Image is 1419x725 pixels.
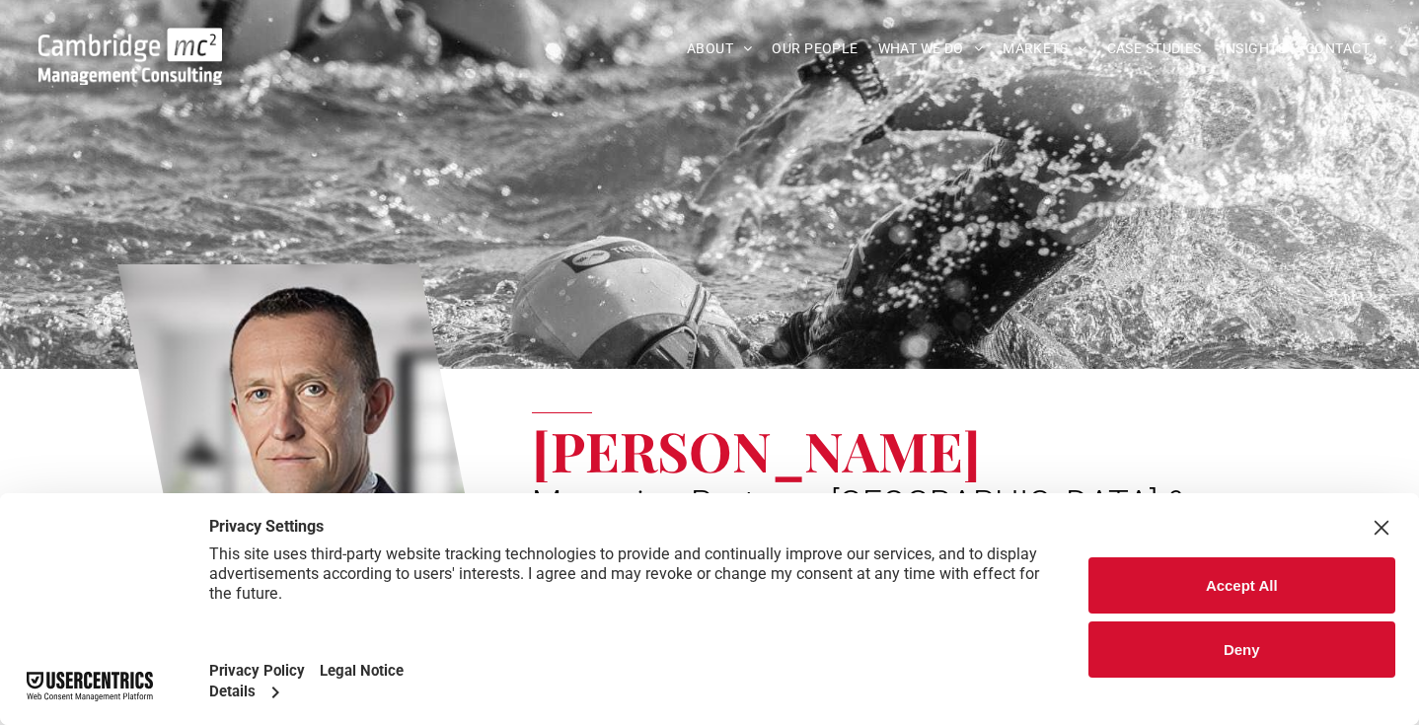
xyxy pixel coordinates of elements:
[993,34,1096,64] a: MARKETS
[1212,34,1296,64] a: INSIGHTS
[868,34,994,64] a: WHAT WE DO
[38,31,222,51] a: Your Business Transformed | Cambridge Management Consulting
[677,34,763,64] a: ABOUT
[532,413,981,486] span: [PERSON_NAME]
[38,28,222,85] img: Cambridge MC Logo
[762,34,867,64] a: OUR PEOPLE
[532,483,1188,570] span: Managing Partner - [GEOGRAPHIC_DATA] & [GEOGRAPHIC_DATA]
[117,261,494,644] a: Jason Jennings | Managing Partner - UK & Ireland
[1097,34,1212,64] a: CASE STUDIES
[1296,34,1380,64] a: CONTACT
